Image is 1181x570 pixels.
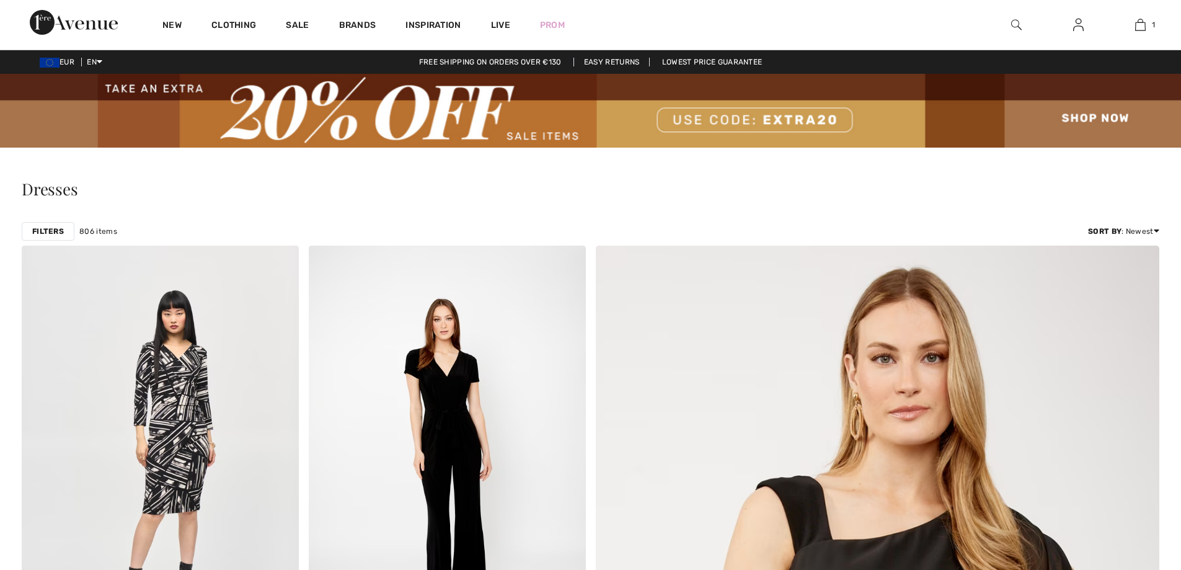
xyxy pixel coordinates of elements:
[1152,19,1155,30] span: 1
[286,20,309,33] a: Sale
[339,20,376,33] a: Brands
[1110,17,1170,32] a: 1
[1073,17,1084,32] img: My Info
[32,226,64,237] strong: Filters
[87,58,102,66] span: EN
[40,58,79,66] span: EUR
[162,20,182,33] a: New
[211,20,256,33] a: Clothing
[1135,17,1146,32] img: My Bag
[405,20,461,33] span: Inspiration
[1011,17,1022,32] img: search the website
[573,58,650,66] a: Easy Returns
[540,19,565,32] a: Prom
[40,58,60,68] img: Euro
[1102,477,1169,508] iframe: Opens a widget where you can find more information
[79,226,117,237] span: 806 items
[22,178,77,200] span: Dresses
[409,58,572,66] a: Free shipping on orders over €130
[652,58,772,66] a: Lowest Price Guarantee
[30,10,118,35] img: 1ère Avenue
[1088,227,1121,236] strong: Sort By
[1063,17,1094,33] a: Sign In
[491,19,510,32] a: Live
[1088,226,1159,237] div: : Newest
